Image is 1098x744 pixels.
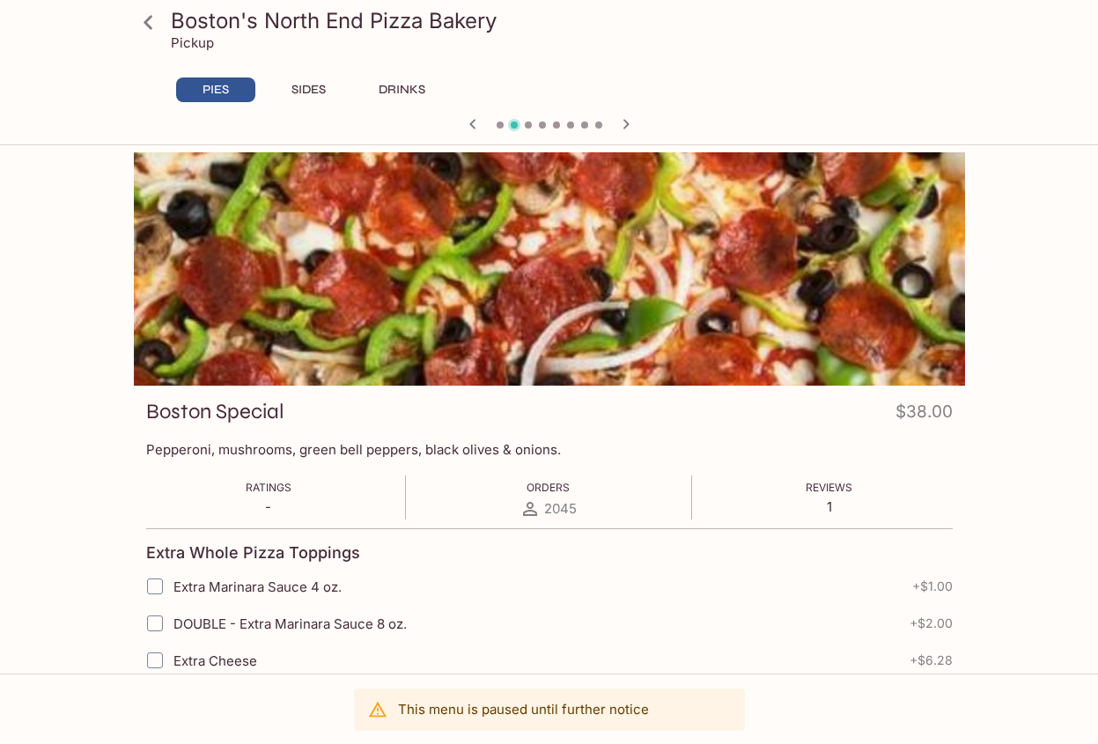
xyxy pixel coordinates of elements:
[171,34,214,51] p: Pickup
[176,77,255,102] button: PIES
[173,652,257,669] span: Extra Cheese
[171,7,958,34] h3: Boston's North End Pizza Bakery
[544,500,577,517] span: 2045
[895,398,953,432] h4: $38.00
[173,615,407,632] span: DOUBLE - Extra Marinara Sauce 8 oz.
[134,152,965,386] div: Boston Special
[173,578,342,595] span: Extra Marinara Sauce 4 oz.
[910,616,953,630] span: + $2.00
[146,398,284,425] h3: Boston Special
[146,543,360,563] h4: Extra Whole Pizza Toppings
[363,77,442,102] button: DRINKS
[527,481,570,494] span: Orders
[246,481,291,494] span: Ratings
[146,441,953,458] p: Pepperoni, mushrooms, green bell peppers, black olives & onions.
[806,498,852,515] p: 1
[806,481,852,494] span: Reviews
[398,701,649,718] p: This menu is paused until further notice
[246,498,291,515] p: -
[910,653,953,667] span: + $6.28
[269,77,349,102] button: SIDES
[912,579,953,593] span: + $1.00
